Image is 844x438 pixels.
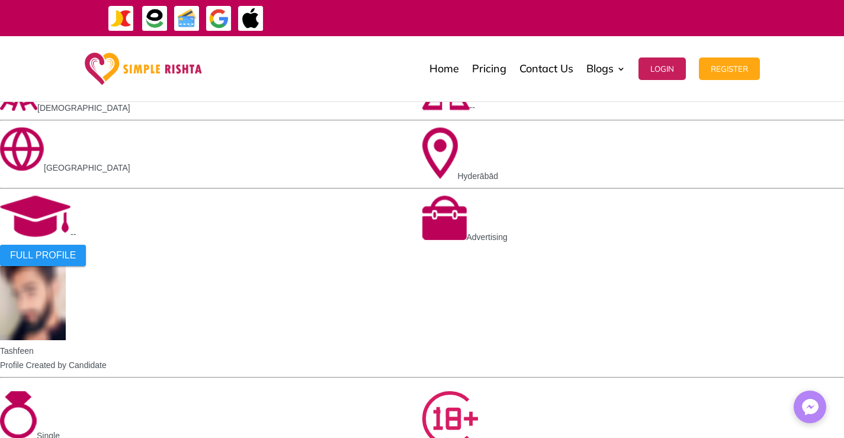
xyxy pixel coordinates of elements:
[44,163,130,172] span: [GEOGRAPHIC_DATA]
[519,39,573,98] a: Contact Us
[586,39,625,98] a: Blogs
[37,103,130,113] span: [DEMOGRAPHIC_DATA]
[798,395,822,419] img: Messenger
[108,5,134,32] img: JazzCash-icon
[472,39,506,98] a: Pricing
[429,39,459,98] a: Home
[10,250,76,261] span: FULL PROFILE
[142,5,168,32] img: EasyPaisa-icon
[174,5,200,32] img: Credit Cards
[470,103,475,112] span: --
[638,39,686,98] a: Login
[638,57,686,80] button: Login
[238,5,264,32] img: ApplePay-icon
[467,232,508,242] span: Advertising
[699,39,760,98] a: Register
[206,5,232,32] img: GooglePay-icon
[458,171,499,181] span: Hyderābād
[70,229,76,239] span: --
[699,57,760,80] button: Register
